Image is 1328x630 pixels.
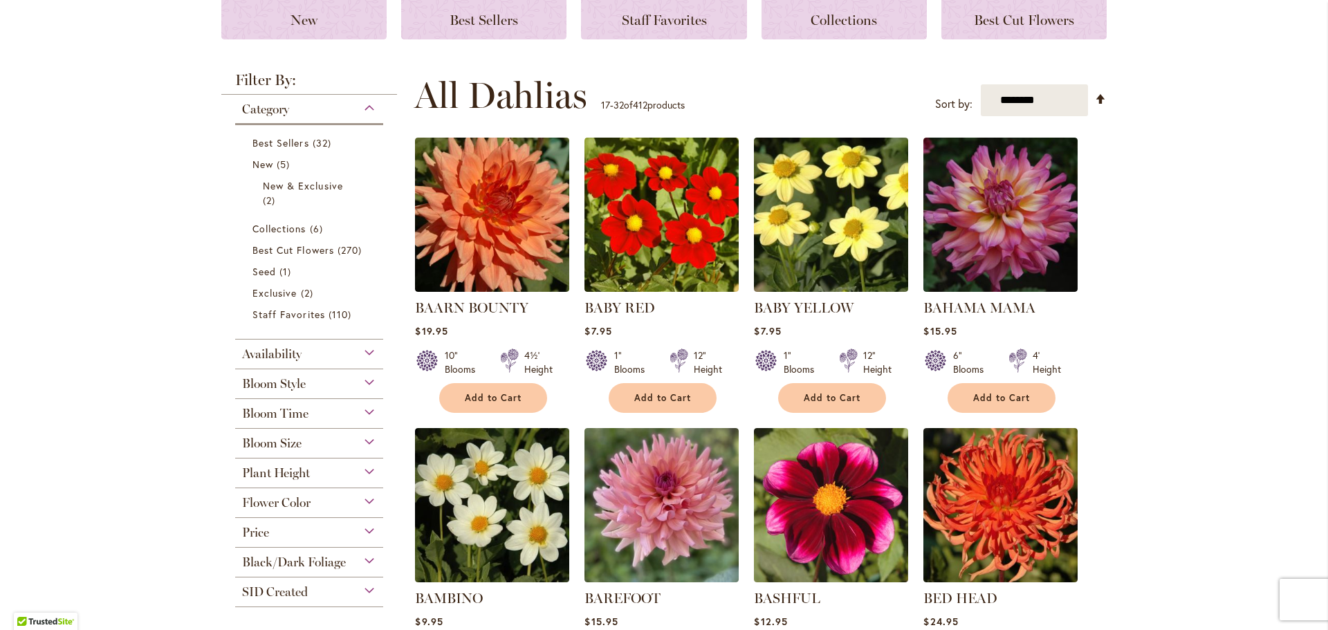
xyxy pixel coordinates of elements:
[252,243,334,257] span: Best Cut Flowers
[252,136,309,149] span: Best Sellers
[329,307,355,322] span: 110
[242,346,302,362] span: Availability
[609,383,717,413] button: Add to Cart
[634,392,691,404] span: Add to Cart
[584,590,661,606] a: BAREFOOT
[415,281,569,295] a: Baarn Bounty
[584,428,739,582] img: BAREFOOT
[310,221,326,236] span: 6
[863,349,892,376] div: 12" Height
[935,91,972,117] label: Sort by:
[465,392,522,404] span: Add to Cart
[263,193,279,207] span: 2
[301,286,317,300] span: 2
[415,572,569,585] a: BAMBINO
[694,349,722,376] div: 12" Height
[242,376,306,391] span: Bloom Style
[584,299,655,316] a: BABY RED
[754,615,787,628] span: $12.95
[584,138,739,292] img: BABY RED
[252,286,297,299] span: Exclusive
[415,428,569,582] img: BAMBINO
[242,436,302,451] span: Bloom Size
[923,428,1078,582] img: BED HEAD
[252,265,276,278] span: Seed
[242,406,308,421] span: Bloom Time
[614,98,624,111] span: 32
[252,157,369,172] a: New
[252,264,369,279] a: Seed
[754,428,908,582] img: BASHFUL
[414,75,587,116] span: All Dahlias
[415,590,483,606] a: BAMBINO
[263,178,359,207] a: New &amp; Exclusive
[633,98,647,111] span: 412
[923,324,957,337] span: $15.95
[450,12,518,28] span: Best Sellers
[279,264,295,279] span: 1
[754,299,854,316] a: BABY YELLOW
[622,12,707,28] span: Staff Favorites
[242,584,308,600] span: SID Created
[277,157,293,172] span: 5
[415,324,448,337] span: $19.95
[974,12,1074,28] span: Best Cut Flowers
[778,383,886,413] button: Add to Cart
[923,572,1078,585] a: BED HEAD
[252,308,325,321] span: Staff Favorites
[10,581,49,620] iframe: Launch Accessibility Center
[754,324,781,337] span: $7.95
[784,349,822,376] div: 1" Blooms
[584,324,611,337] span: $7.95
[252,136,369,150] a: Best Sellers
[242,525,269,540] span: Price
[754,572,908,585] a: BASHFUL
[584,572,739,585] a: BAREFOOT
[242,465,310,481] span: Plant Height
[290,12,317,28] span: New
[252,158,273,171] span: New
[923,281,1078,295] a: Bahama Mama
[415,299,528,316] a: BAARN BOUNTY
[242,555,346,570] span: Black/Dark Foliage
[811,12,877,28] span: Collections
[221,73,397,95] strong: Filter By:
[754,138,908,292] img: BABY YELLOW
[242,495,311,510] span: Flower Color
[923,299,1035,316] a: BAHAMA MAMA
[439,383,547,413] button: Add to Cart
[252,307,369,322] a: Staff Favorites
[804,392,860,404] span: Add to Cart
[1033,349,1061,376] div: 4' Height
[415,138,569,292] img: Baarn Bounty
[524,349,553,376] div: 4½' Height
[754,281,908,295] a: BABY YELLOW
[252,222,306,235] span: Collections
[948,383,1055,413] button: Add to Cart
[923,590,997,606] a: BED HEAD
[252,243,369,257] a: Best Cut Flowers
[242,102,289,117] span: Category
[601,98,610,111] span: 17
[584,615,618,628] span: $15.95
[252,286,369,300] a: Exclusive
[252,221,369,236] a: Collections
[923,138,1078,292] img: Bahama Mama
[614,349,653,376] div: 1" Blooms
[754,590,820,606] a: BASHFUL
[338,243,365,257] span: 270
[415,615,443,628] span: $9.95
[953,349,992,376] div: 6" Blooms
[923,615,958,628] span: $24.95
[973,392,1030,404] span: Add to Cart
[584,281,739,295] a: BABY RED
[601,94,685,116] p: - of products
[445,349,483,376] div: 10" Blooms
[263,179,343,192] span: New & Exclusive
[313,136,335,150] span: 32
